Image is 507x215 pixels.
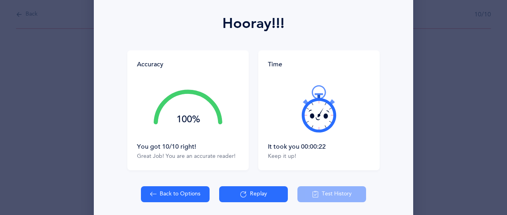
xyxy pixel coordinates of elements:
div: Keep it up! [268,153,370,161]
button: Replay [219,186,288,202]
div: Great Job! You are an accurate reader! [137,153,239,161]
div: You got 10/10 right! [137,142,239,151]
div: 100% [154,115,222,124]
div: Hooray!!! [222,13,285,34]
div: It took you 00:00:22 [268,142,370,151]
div: Time [268,60,370,69]
div: Accuracy [137,60,163,69]
button: Back to Options [141,186,210,202]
